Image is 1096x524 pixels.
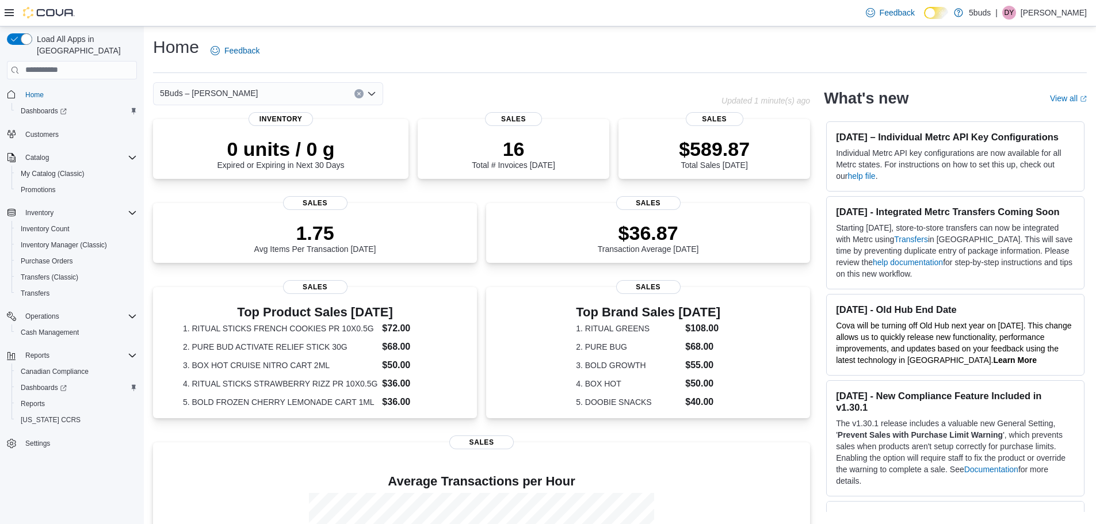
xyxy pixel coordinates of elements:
div: Danielle Young [1002,6,1016,20]
span: Sales [485,112,543,126]
button: [US_STATE] CCRS [12,412,142,428]
dd: $68.00 [685,340,720,354]
dt: 4. BOX HOT [576,378,681,389]
a: Documentation [964,465,1018,474]
button: Purchase Orders [12,253,142,269]
span: Customers [21,127,137,141]
button: Settings [2,435,142,452]
span: Transfers [21,289,49,298]
span: Catalog [25,153,49,162]
span: Inventory [25,208,54,217]
span: Inventory Count [21,224,70,234]
button: Customers [2,126,142,143]
p: Individual Metrc API key configurations are now available for all Metrc states. For instructions ... [836,147,1075,182]
a: Cash Management [16,326,83,339]
button: Clear input [354,89,364,98]
dd: $108.00 [685,322,720,335]
span: Cova will be turning off Old Hub next year on [DATE]. This change allows us to quickly release ne... [836,321,1071,365]
p: | [995,6,998,20]
dt: 2. PURE BUD ACTIVATE RELIEF STICK 30G [183,341,377,353]
a: help file [847,171,875,181]
span: [US_STATE] CCRS [21,415,81,424]
nav: Complex example [7,82,137,482]
button: Promotions [12,182,142,198]
a: Transfers [894,235,928,244]
button: Inventory [2,205,142,221]
span: Sales [283,196,347,210]
span: Reports [21,349,137,362]
span: My Catalog (Classic) [16,167,137,181]
a: [US_STATE] CCRS [16,413,85,427]
span: DY [1005,6,1014,20]
dt: 3. BOLD GROWTH [576,359,681,371]
span: Transfers [16,286,137,300]
span: Dashboards [16,104,137,118]
span: Purchase Orders [16,254,137,268]
div: Avg Items Per Transaction [DATE] [254,221,376,254]
a: Dashboards [12,103,142,119]
dt: 2. PURE BUG [576,341,681,353]
button: My Catalog (Classic) [12,166,142,182]
a: Dashboards [16,381,71,395]
span: Sales [686,112,743,126]
dt: 5. BOLD FROZEN CHERRY LEMONADE CART 1ML [183,396,377,408]
a: Promotions [16,183,60,197]
dd: $40.00 [685,395,720,409]
p: Starting [DATE], store-to-store transfers can now be integrated with Metrc using in [GEOGRAPHIC_D... [836,222,1075,280]
span: Home [25,90,44,100]
span: Inventory Manager (Classic) [21,240,107,250]
span: Dashboards [21,383,67,392]
span: Inventory Manager (Classic) [16,238,137,252]
button: Home [2,86,142,103]
dd: $55.00 [685,358,720,372]
a: Home [21,88,48,102]
a: Learn More [994,355,1037,365]
span: Catalog [21,151,137,165]
span: Transfers (Classic) [16,270,137,284]
button: Reports [12,396,142,412]
span: Inventory [21,206,137,220]
dt: 5. DOOBIE SNACKS [576,396,681,408]
a: Reports [16,397,49,411]
button: Operations [2,308,142,324]
a: help documentation [873,258,943,267]
button: Operations [21,309,64,323]
span: Feedback [880,7,915,18]
p: [PERSON_NAME] [1021,6,1087,20]
a: Customers [21,128,63,141]
button: Cash Management [12,324,142,341]
h4: Average Transactions per Hour [162,475,801,488]
a: Purchase Orders [16,254,78,268]
p: 1.75 [254,221,376,244]
button: Inventory [21,206,58,220]
span: Washington CCRS [16,413,137,427]
a: Dashboards [12,380,142,396]
span: Promotions [21,185,56,194]
span: Reports [25,351,49,360]
a: Feedback [861,1,919,24]
dt: 4. RITUAL STICKS STRAWBERRY RIZZ PR 10X0.5G [183,378,377,389]
a: Inventory Manager (Classic) [16,238,112,252]
dd: $36.00 [382,395,447,409]
a: Settings [21,437,55,450]
button: Reports [2,347,142,364]
span: Home [21,87,137,102]
button: Inventory Count [12,221,142,237]
span: Dashboards [16,381,137,395]
h3: [DATE] – Individual Metrc API Key Configurations [836,131,1075,143]
img: Cova [23,7,75,18]
button: Canadian Compliance [12,364,142,380]
dd: $50.00 [685,377,720,391]
button: Catalog [2,150,142,166]
a: View allExternal link [1050,94,1087,103]
dd: $68.00 [382,340,447,354]
h3: [DATE] - New Compliance Feature Included in v1.30.1 [836,390,1075,413]
h1: Home [153,36,199,59]
p: The v1.30.1 release includes a valuable new General Setting, ' ', which prevents sales when produ... [836,418,1075,487]
dd: $72.00 [382,322,447,335]
a: Feedback [206,39,264,62]
span: Dashboards [21,106,67,116]
p: 0 units / 0 g [217,137,345,160]
h2: What's new [824,89,908,108]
